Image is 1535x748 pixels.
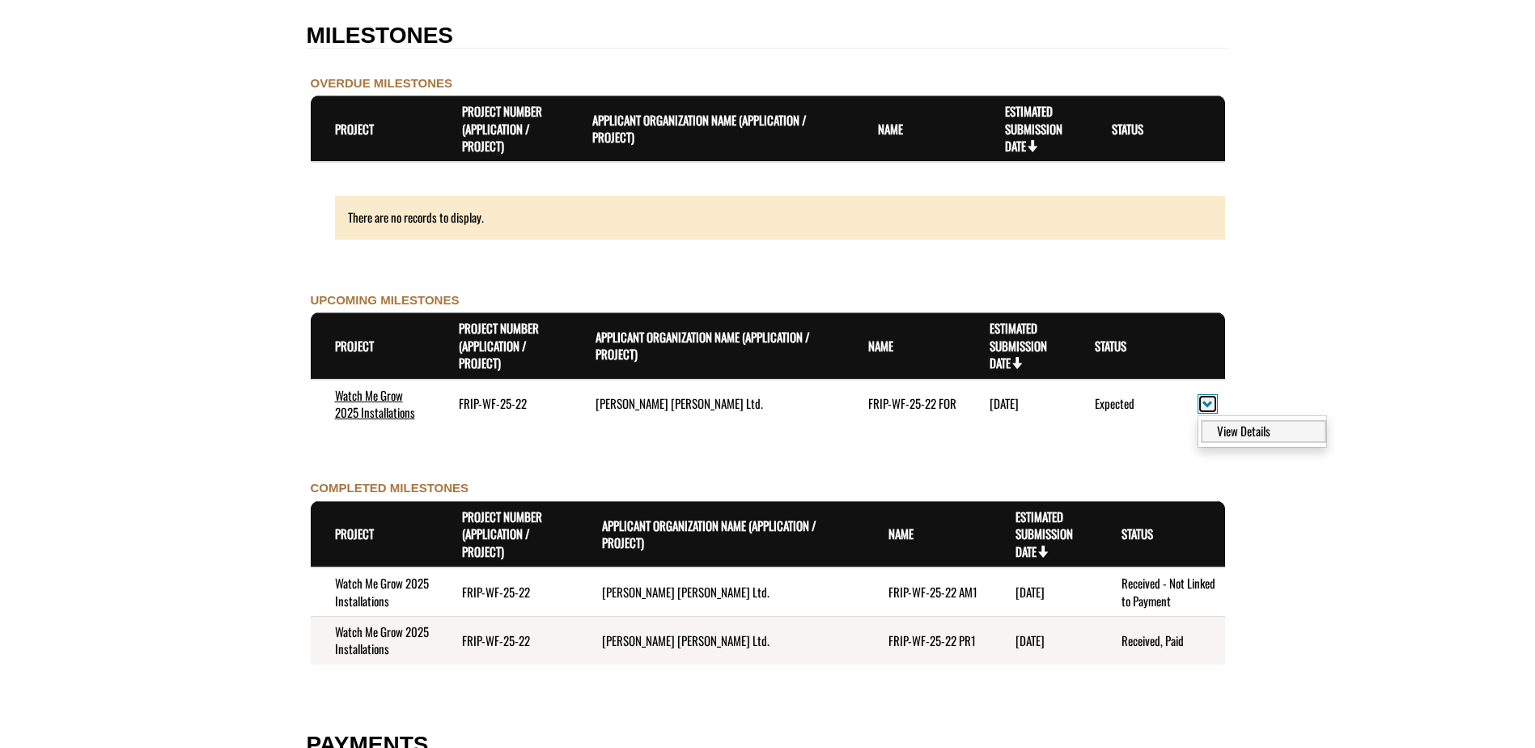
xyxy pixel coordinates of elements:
div: There are no records to display. [335,196,1225,239]
a: Status [1122,525,1153,542]
a: Name [888,525,914,542]
a: Name [878,120,903,138]
a: Project Number (Application / Project) [459,319,539,372]
a: FRIP Final Report - Template.docx [4,74,150,91]
th: Actions [1173,313,1224,380]
a: Name [868,337,893,355]
td: FRIP-WF-25-22 PR1 [864,616,991,664]
button: action menu [1198,394,1218,414]
label: File field for users to download amendment request template [4,110,95,127]
td: FRIP-WF-25-22 [438,616,578,664]
fieldset: Section [307,57,1229,699]
a: Project Number (Application / Project) [462,508,542,560]
a: Estimated Submission Date [1005,102,1062,155]
time: [DATE] [1016,583,1045,601]
h2: MILESTONES [307,23,1229,49]
a: Applicant Organization Name (Application / Project) [596,328,810,363]
div: There are no records to display. [311,196,1225,239]
td: 9/12/2025 [991,567,1097,616]
a: Project [335,337,374,355]
div: --- [4,130,16,147]
time: [DATE] [990,394,1019,412]
td: West Fraser Mills Ltd. [578,567,864,616]
td: FRIP-WF-25-22 AM1 [864,567,991,616]
th: Actions [1194,96,1224,163]
td: FRIP-WF-25-22 FOR [844,380,965,428]
time: [DATE] [1016,631,1045,649]
a: FRIP Progress Report - Template .docx [4,19,171,36]
a: Applicant Organization Name (Application / Project) [602,516,816,551]
a: Estimated Submission Date [990,319,1047,372]
td: FRIP-WF-25-22 [438,567,578,616]
td: Watch Me Grow 2025 Installations [311,567,438,616]
td: Watch Me Grow 2025 Installations [311,380,435,428]
td: West Fraser Mills Ltd. [571,380,843,428]
a: Watch Me Grow 2025 Installations [335,386,415,421]
label: Final Reporting Template File [4,55,129,72]
td: Received - Not Linked to Payment [1097,567,1224,616]
a: Status [1112,120,1143,138]
a: Project [335,120,374,138]
td: 4/15/2025 [991,616,1097,664]
a: Project [335,525,374,542]
a: Estimated Submission Date [1016,508,1073,560]
td: West Fraser Mills Ltd. [578,616,864,664]
td: Watch Me Grow 2025 Installations [311,616,438,664]
a: Applicant Organization Name (Application / Project) [592,111,807,146]
td: action menu [1173,380,1224,428]
label: COMPLETED MILESTONES [311,479,469,496]
a: View details [1201,420,1326,442]
td: Received, Paid [1097,616,1224,664]
td: 9/15/2025 [965,380,1071,428]
label: OVERDUE MILESTONES [311,74,453,91]
a: Project Number (Application / Project) [462,102,542,155]
td: Expected [1071,380,1174,428]
a: Status [1095,337,1126,355]
td: FRIP-WF-25-22 [435,380,571,428]
label: UPCOMING MILESTONES [311,291,460,308]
